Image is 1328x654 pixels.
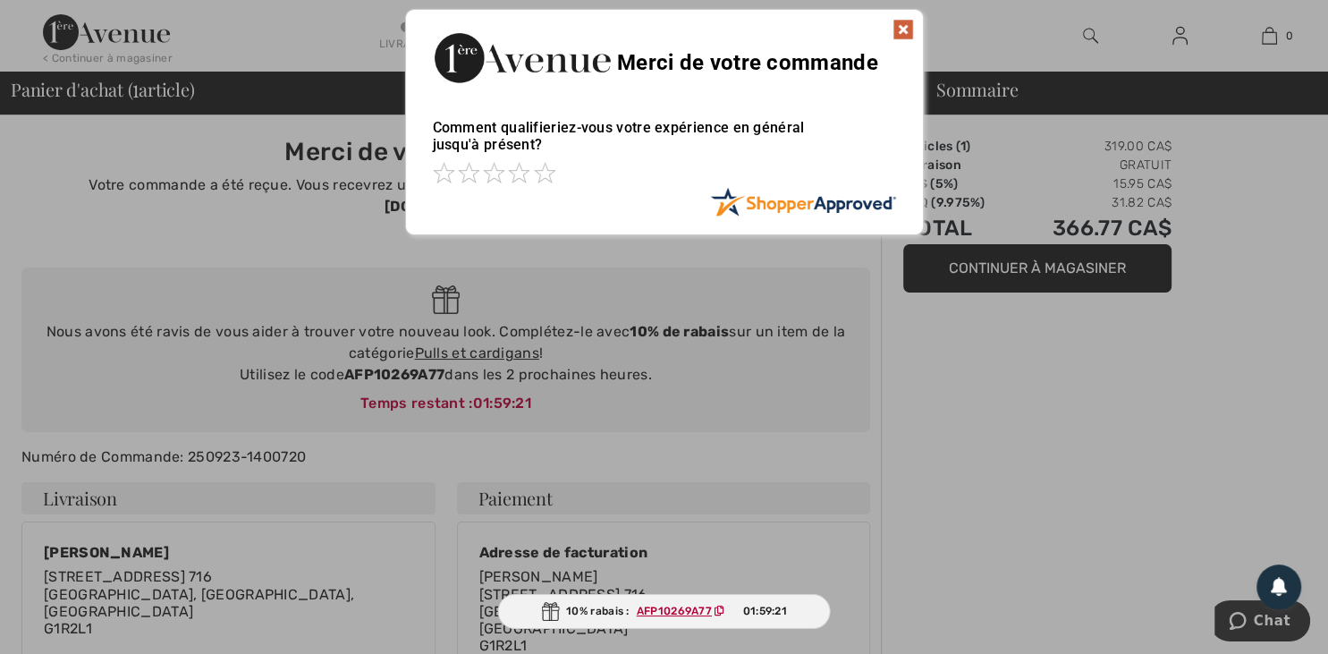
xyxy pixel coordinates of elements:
[743,603,787,619] span: 01:59:21
[497,594,831,629] div: 10% rabais :
[433,101,896,187] div: Comment qualifieriez-vous votre expérience en général jusqu'à présent?
[541,602,559,621] img: Gift.svg
[433,28,612,88] img: Merci de votre commande
[892,19,914,40] img: x
[39,13,76,29] span: Chat
[617,50,878,75] span: Merci de votre commande
[637,605,712,617] ins: AFP10269A77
